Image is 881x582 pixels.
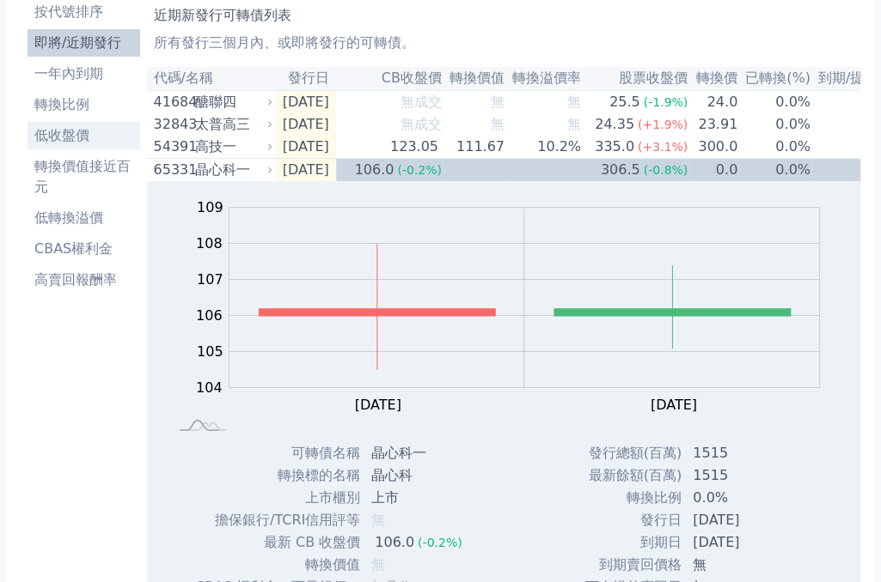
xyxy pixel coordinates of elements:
a: 即將/近期發行 [28,29,140,57]
li: 低轉換溢價 [28,208,140,228]
th: 轉換價 [688,67,738,90]
td: 發行總額(百萬) [571,442,682,464]
td: 111.67 [443,136,505,159]
span: (-0.8%) [644,163,688,177]
div: 335.0 [591,136,638,157]
tspan: 105 [197,343,223,360]
span: 無成交 [401,94,442,110]
div: 32843 [154,114,191,135]
div: 晶心科一 [195,160,269,180]
a: 高賣回報酬率 [28,266,140,294]
td: 0.0% [738,90,811,113]
td: [DATE] [276,90,336,113]
span: (+1.9%) [638,118,688,131]
td: 晶心科 [361,464,475,487]
td: 上市櫃別 [194,487,361,509]
span: (-0.2%) [397,163,442,177]
tspan: 106 [196,307,223,324]
span: 無成交 [401,116,442,132]
li: 轉換價值接近百元 [28,156,140,197]
td: 10.2% [505,136,582,159]
td: 到期賣回價格 [571,554,682,576]
a: 轉換價值接近百元 [28,153,140,201]
p: 所有發行三個月內、或即將發行的可轉債。 [154,33,853,53]
td: 最新餘額(百萬) [571,464,682,487]
td: 24.0 [688,90,738,113]
td: 擔保銀行/TCRI信用評等 [194,509,361,531]
div: 54391 [154,136,191,157]
td: 1515 [682,442,812,464]
div: 醣聯四 [195,92,269,112]
tspan: [DATE] [354,397,401,413]
a: 一年內到期 [28,60,140,88]
td: 0.0% [738,136,811,159]
div: 123.05 [387,136,442,157]
th: 股票收盤價 [582,67,688,90]
td: 0.0% [738,113,811,136]
td: 1515 [682,464,812,487]
th: 轉換價值 [443,67,505,90]
div: 65331 [154,160,191,180]
span: 無 [491,94,505,110]
span: 無 [491,161,505,178]
th: CB收盤價 [336,67,443,90]
li: CBAS權利金 [28,239,140,259]
td: 可轉債名稱 [194,442,361,464]
span: 無 [371,512,385,528]
h1: 近期新發行可轉債列表 [154,5,853,26]
th: 代碼/名稱 [147,67,276,90]
li: 轉換比例 [28,94,140,115]
div: 太普高三 [195,114,269,135]
td: 0.0 [688,159,738,182]
td: 最新 CB 收盤價 [194,531,361,554]
div: 106.0 [371,532,418,553]
li: 高賣回報酬率 [28,270,140,290]
td: 轉換比例 [571,487,682,509]
div: 24.35 [591,114,638,135]
span: 無 [371,556,385,573]
span: 無 [567,116,581,132]
tspan: 108 [196,235,223,252]
th: 已轉換(%) [738,67,811,90]
tspan: 104 [196,379,223,396]
td: 上市 [361,487,475,509]
td: 0.0% [682,487,812,509]
span: 無 [567,94,581,110]
th: 轉換溢價率 [505,67,582,90]
div: 41684 [154,92,191,112]
td: 23.91 [688,113,738,136]
tspan: 107 [197,271,223,288]
a: 低收盤價 [28,122,140,149]
li: 按代號排序 [28,2,140,22]
td: [DATE] [276,136,336,159]
td: 無 [682,554,812,576]
td: 發行日 [571,509,682,531]
div: 106.0 [352,160,398,180]
th: 發行日 [276,67,336,90]
span: (+3.1%) [638,140,688,154]
li: 一年內到期 [28,64,140,84]
span: 無 [491,116,505,132]
td: [DATE] [682,509,812,531]
span: (-0.2%) [418,536,462,549]
tspan: 109 [197,199,223,215]
div: 高技一 [195,136,269,157]
tspan: [DATE] [650,397,696,413]
a: 低轉換溢價 [28,204,140,232]
td: 到期日 [571,531,682,554]
td: 轉換標的名稱 [194,464,361,487]
a: CBAS權利金 [28,235,140,263]
li: 即將/近期發行 [28,33,140,53]
a: 轉換比例 [28,91,140,118]
td: 轉換價值 [194,554,361,576]
td: [DATE] [276,159,336,182]
td: [DATE] [276,113,336,136]
td: 300.0 [688,136,738,159]
g: Chart [187,199,845,413]
span: 無 [567,161,581,178]
td: 晶心科一 [361,442,475,464]
div: 25.5 [606,92,644,112]
span: (-1.9%) [644,95,688,109]
td: [DATE] [682,531,812,554]
li: 低收盤價 [28,125,140,146]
